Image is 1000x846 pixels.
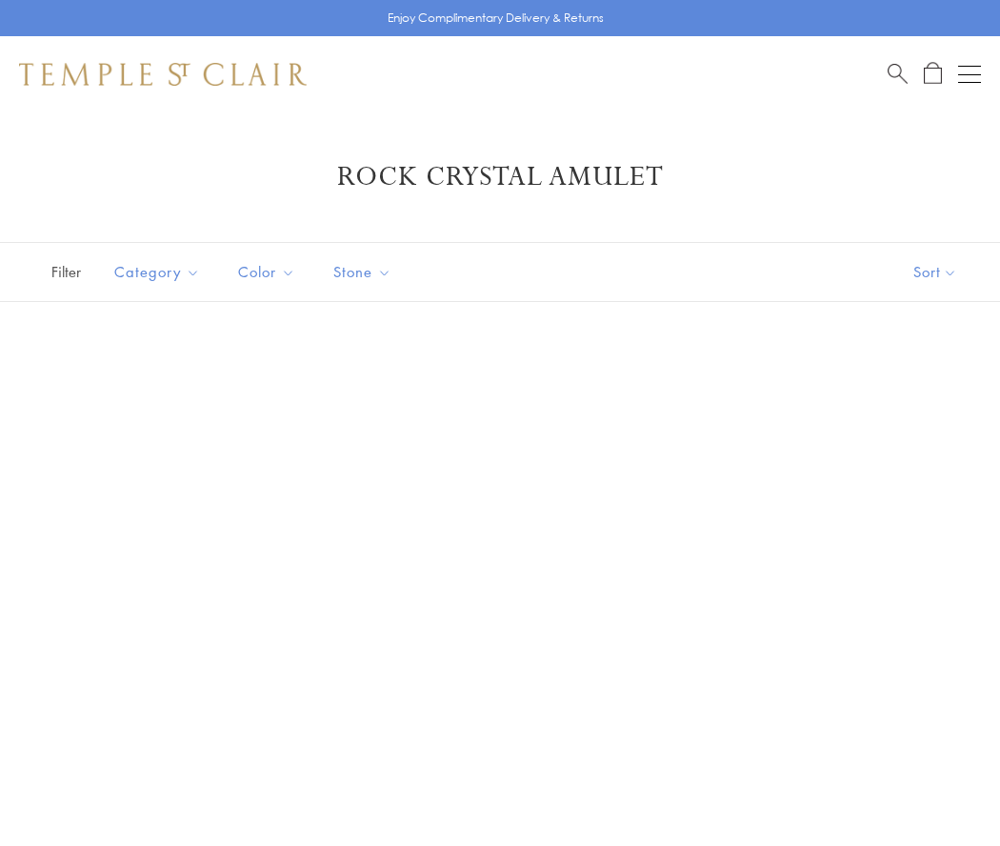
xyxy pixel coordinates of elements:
[324,260,406,284] span: Stone
[958,63,981,86] button: Open navigation
[319,251,406,293] button: Stone
[100,251,214,293] button: Category
[19,63,307,86] img: Temple St. Clair
[388,9,604,28] p: Enjoy Complimentary Delivery & Returns
[870,243,1000,301] button: Show sort by
[888,62,908,86] a: Search
[48,160,952,194] h1: Rock Crystal Amulet
[224,251,310,293] button: Color
[105,260,214,284] span: Category
[229,260,310,284] span: Color
[924,62,942,86] a: Open Shopping Bag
